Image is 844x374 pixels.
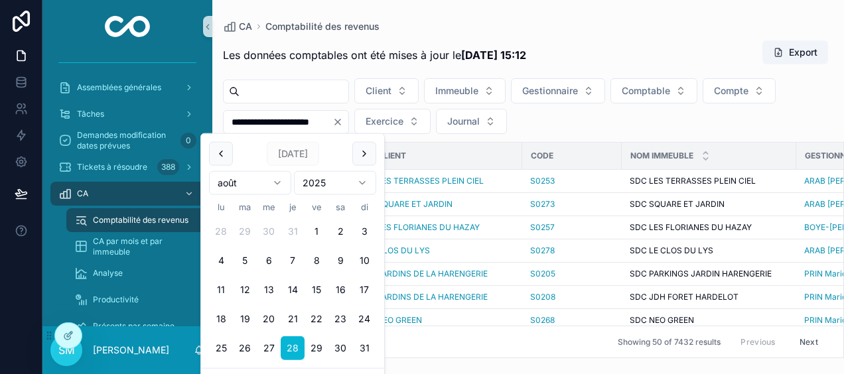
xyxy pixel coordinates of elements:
a: S0278 [530,245,555,256]
button: lundi 25 août 2025 [209,336,233,360]
span: SDC SQUARE ET JARDIN [630,199,725,210]
button: Select Button [703,78,776,103]
a: LES FLORIANES DU HAZAY [377,222,480,233]
button: samedi 23 août 2025 [328,307,352,331]
button: mardi 19 août 2025 [233,307,257,331]
a: Assemblées générales [50,76,204,99]
button: dimanche 17 août 2025 [352,278,376,302]
button: dimanche 24 août 2025 [352,307,376,331]
span: Comptable [622,84,670,97]
th: dimanche [352,200,376,214]
a: Productivité [66,288,204,312]
button: mardi 5 août 2025 [233,249,257,273]
span: Tickets à résoudre [77,162,147,172]
span: Client [378,151,406,161]
th: jeudi [281,200,305,214]
span: SDC NEO GREEN [630,315,694,326]
span: CA par mois et par immeuble [93,236,191,257]
a: CLOS DU LYS [377,245,430,256]
button: dimanche 10 août 2025 [352,249,376,273]
a: S0257 [530,222,555,233]
button: mardi 12 août 2025 [233,278,257,302]
a: S0205 [530,269,555,279]
button: vendredi 1 août 2025 [305,219,328,243]
button: Next [790,332,827,352]
button: Select Button [354,78,419,103]
span: SDC PARKINGS JARDIN HARENGERIE [630,269,772,279]
a: S0253 [530,176,555,186]
button: Select Button [511,78,605,103]
span: Journal [447,115,480,128]
button: jeudi 21 août 2025 [281,307,305,331]
strong: [DATE] 15:12 [461,48,526,62]
span: Nom immeuble [630,151,693,161]
a: Demandes modification dates prévues0 [50,129,204,153]
button: mercredi 6 août 2025 [257,249,281,273]
button: vendredi 15 août 2025 [305,278,328,302]
th: mercredi [257,200,281,214]
a: SQUARE ET JARDIN [377,199,453,210]
span: Présents par semaine [93,321,175,332]
div: 0 [180,133,196,149]
span: Analyse [93,268,123,279]
a: NEO GREEN [377,315,422,326]
span: CA [77,188,88,199]
a: Analyse [66,261,204,285]
th: vendredi [305,200,328,214]
button: lundi 18 août 2025 [209,307,233,331]
button: Today, jeudi 28 août 2025, selected [281,336,305,360]
span: Comptabilité des revenus [93,215,188,225]
a: CA [50,182,204,206]
span: SDC LE CLOS DU LYS [630,245,713,256]
a: S0208 [530,292,555,302]
button: lundi 28 juillet 2025 [209,219,233,243]
button: jeudi 7 août 2025 [281,249,305,273]
a: S0268 [530,315,555,326]
button: mercredi 30 juillet 2025 [257,219,281,243]
a: CA par mois et par immeuble [66,235,204,259]
button: mardi 29 juillet 2025 [233,219,257,243]
span: Client [366,84,391,97]
button: jeudi 31 juillet 2025 [281,219,305,243]
button: samedi 2 août 2025 [328,219,352,243]
a: Présents par semaine [66,314,204,338]
button: jeudi 14 août 2025 [281,278,305,302]
span: JARDINS DE LA HARENGERIE [377,292,488,302]
button: Select Button [436,109,507,134]
a: CA [223,20,252,33]
button: Select Button [610,78,697,103]
button: mercredi 20 août 2025 [257,307,281,331]
button: mercredi 27 août 2025 [257,336,281,360]
span: SDC JDH FORET HARDELOT [630,292,738,302]
span: JARDINS DE LA HARENGERIE [377,269,488,279]
span: Immeuble [435,84,478,97]
button: samedi 30 août 2025 [328,336,352,360]
span: Showing 50 of 7432 results [618,337,721,347]
span: SDC LES FLORIANES DU HAZAY [630,222,752,233]
span: Exercice [366,115,403,128]
div: scrollable content [42,53,212,326]
span: Code [531,151,553,161]
span: SM [58,342,75,358]
img: App logo [105,16,151,37]
button: dimanche 3 août 2025 [352,219,376,243]
button: Select Button [354,109,431,134]
span: Les données comptables ont été mises à jour le [223,47,526,63]
button: samedi 9 août 2025 [328,249,352,273]
a: Comptabilité des revenus [265,20,380,33]
button: mardi 26 août 2025 [233,336,257,360]
button: lundi 11 août 2025 [209,278,233,302]
button: Export [762,40,828,64]
th: mardi [233,200,257,214]
span: CA [239,20,252,33]
th: samedi [328,200,352,214]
